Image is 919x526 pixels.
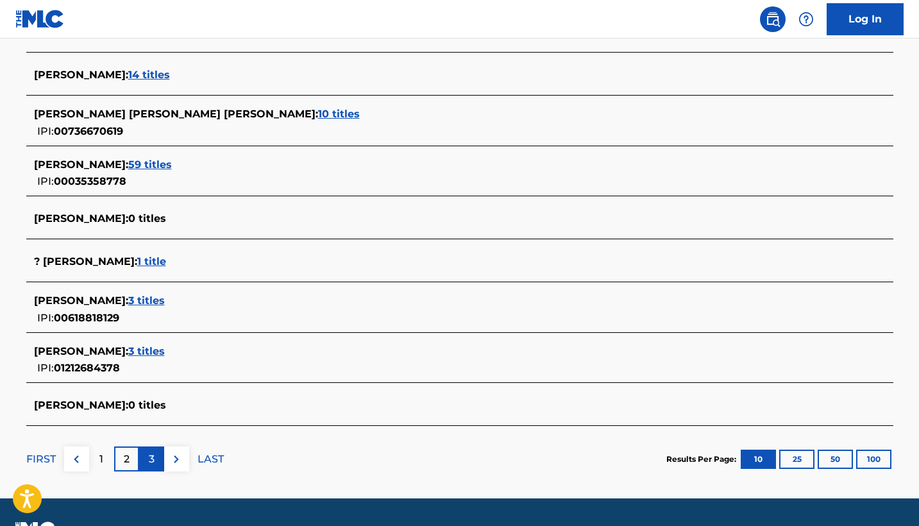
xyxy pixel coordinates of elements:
[666,454,739,465] p: Results Per Page:
[54,312,119,324] span: 00618818129
[37,312,54,324] span: IPI:
[54,125,123,137] span: 00736670619
[855,464,919,526] iframe: Chat Widget
[34,69,128,81] span: [PERSON_NAME] :
[54,362,120,374] span: 01212684378
[34,108,318,120] span: [PERSON_NAME] [PERSON_NAME] [PERSON_NAME] :
[128,69,170,81] span: 14 titles
[34,345,128,357] span: [PERSON_NAME] :
[15,10,65,28] img: MLC Logo
[137,255,166,267] span: 1 title
[37,175,54,187] span: IPI:
[34,158,128,171] span: [PERSON_NAME] :
[54,175,126,187] span: 00035358778
[779,450,814,469] button: 25
[37,125,54,137] span: IPI:
[760,6,786,32] a: Public Search
[827,3,904,35] a: Log In
[856,450,891,469] button: 100
[318,108,360,120] span: 10 titles
[124,452,130,467] p: 2
[34,294,128,307] span: [PERSON_NAME] :
[34,399,128,411] span: [PERSON_NAME] :
[128,399,166,411] span: 0 titles
[69,452,84,467] img: left
[793,6,819,32] div: Help
[34,255,137,267] span: ? [PERSON_NAME] :
[741,450,776,469] button: 10
[149,452,155,467] p: 3
[128,212,166,225] span: 0 titles
[798,12,814,27] img: help
[128,294,165,307] span: 3 titles
[198,452,224,467] p: LAST
[37,362,54,374] span: IPI:
[99,452,103,467] p: 1
[34,212,128,225] span: [PERSON_NAME] :
[818,450,853,469] button: 50
[128,345,165,357] span: 3 titles
[765,12,780,27] img: search
[128,158,172,171] span: 59 titles
[169,452,184,467] img: right
[26,452,56,467] p: FIRST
